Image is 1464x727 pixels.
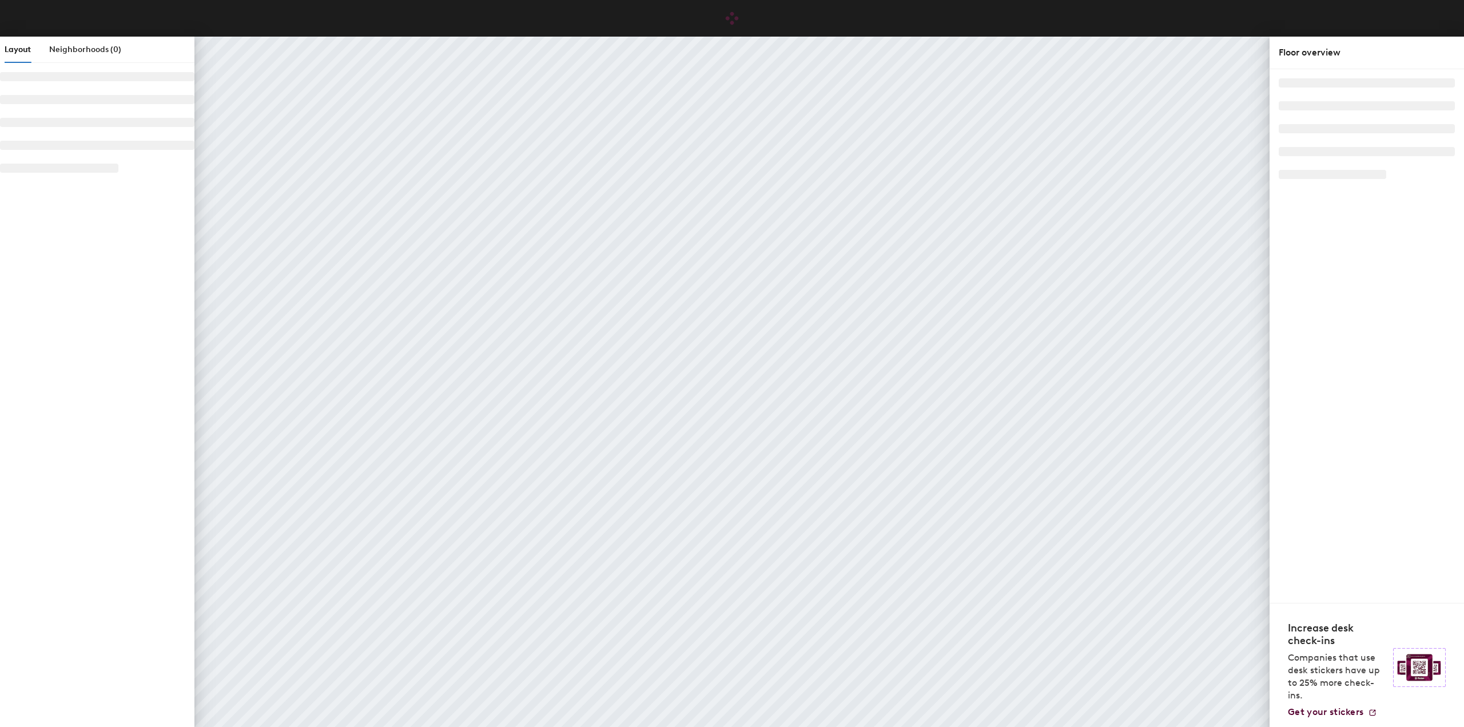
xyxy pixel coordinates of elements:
[1288,706,1363,717] span: Get your stickers
[1393,648,1446,687] img: Sticker logo
[5,45,31,54] span: Layout
[49,45,121,54] span: Neighborhoods (0)
[1288,622,1386,647] h4: Increase desk check-ins
[1288,706,1377,718] a: Get your stickers
[1288,651,1386,702] p: Companies that use desk stickers have up to 25% more check-ins.
[1279,46,1455,59] div: Floor overview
